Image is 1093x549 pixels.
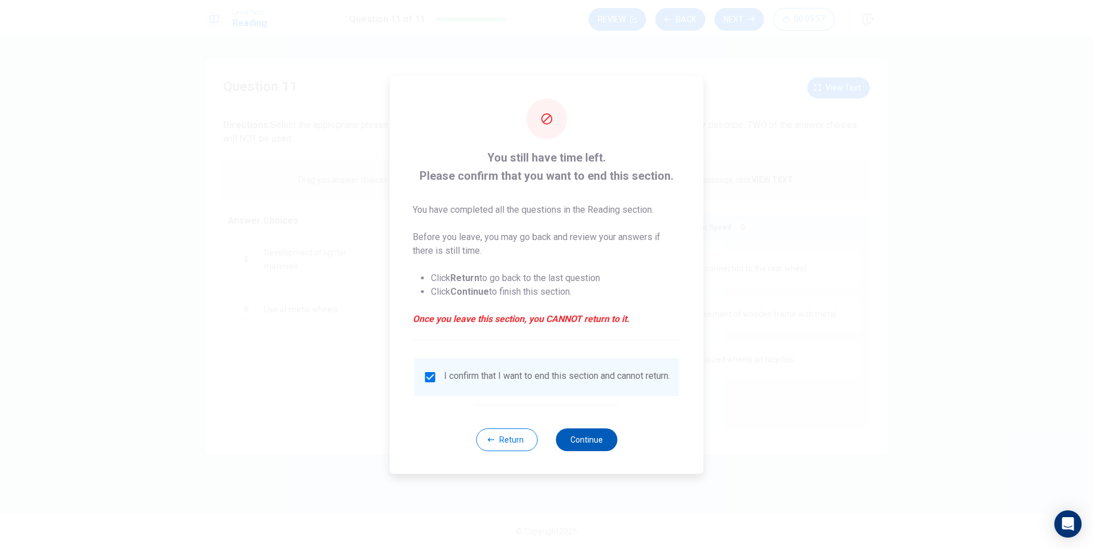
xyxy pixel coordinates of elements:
button: Return [476,428,537,451]
li: Click to go back to the last question [431,271,681,285]
p: Before you leave, you may go back and review your answers if there is still time. [413,230,681,258]
strong: Return [450,273,479,283]
div: Open Intercom Messenger [1054,510,1082,538]
em: Once you leave this section, you CANNOT return to it. [413,312,681,326]
p: You have completed all the questions in the Reading section. [413,203,681,217]
li: Click to finish this section. [431,285,681,299]
div: I confirm that I want to end this section and cannot return. [444,370,670,384]
span: You still have time left. Please confirm that you want to end this section. [413,148,681,185]
button: Continue [556,428,617,451]
strong: Continue [450,286,489,297]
